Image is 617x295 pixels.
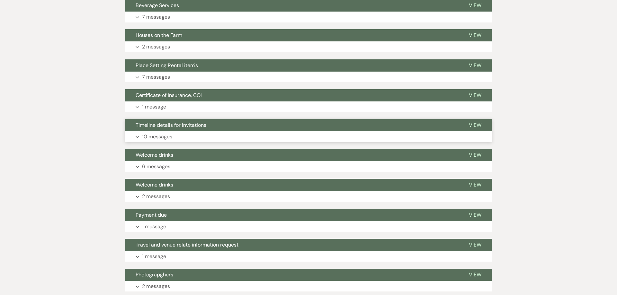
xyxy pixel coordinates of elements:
[125,161,492,172] button: 6 messages
[142,103,166,111] p: 1 message
[125,101,492,112] button: 1 message
[125,59,459,72] button: Place Setting Rental item's
[142,252,166,261] p: 1 message
[469,2,481,9] span: View
[136,152,173,158] span: Welcome drinks
[459,269,492,281] button: View
[136,2,179,9] span: Beverage Services
[125,41,492,52] button: 2 messages
[142,162,170,171] p: 6 messages
[125,191,492,202] button: 2 messages
[459,239,492,251] button: View
[142,73,170,81] p: 7 messages
[142,192,170,201] p: 2 messages
[469,241,481,248] span: View
[136,32,182,39] span: Houses on the Farm
[469,122,481,128] span: View
[125,131,492,142] button: 10 messages
[125,209,459,221] button: Payment due
[459,149,492,161] button: View
[459,179,492,191] button: View
[136,212,167,218] span: Payment due
[136,62,198,69] span: Place Setting Rental item's
[459,209,492,221] button: View
[125,179,459,191] button: Welcome drinks
[136,122,206,128] span: Timeline details for invitations
[125,149,459,161] button: Welcome drinks
[125,29,459,41] button: Houses on the Farm
[142,282,170,291] p: 2 messages
[142,222,166,231] p: 1 message
[136,92,202,99] span: Certificate of Insurance, COI
[469,181,481,188] span: View
[125,251,492,262] button: 1 message
[459,29,492,41] button: View
[469,32,481,39] span: View
[459,119,492,131] button: View
[469,271,481,278] span: View
[125,239,459,251] button: Travel and venue relate information request
[469,62,481,69] span: View
[136,181,173,188] span: Welcome drinks
[459,59,492,72] button: View
[142,133,172,141] p: 10 messages
[469,212,481,218] span: View
[469,92,481,99] span: View
[142,43,170,51] p: 2 messages
[469,152,481,158] span: View
[125,269,459,281] button: Photograpghers
[136,241,238,248] span: Travel and venue relate information request
[125,119,459,131] button: Timeline details for invitations
[125,12,492,22] button: 7 messages
[459,89,492,101] button: View
[125,221,492,232] button: 1 message
[125,72,492,82] button: 7 messages
[125,89,459,101] button: Certificate of Insurance, COI
[142,13,170,21] p: 7 messages
[125,281,492,292] button: 2 messages
[136,271,173,278] span: Photograpghers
